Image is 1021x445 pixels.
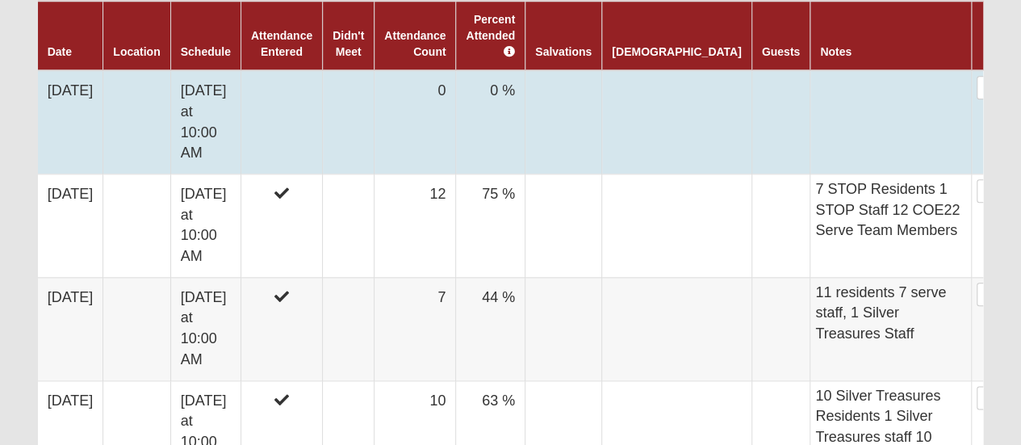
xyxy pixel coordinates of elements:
[810,174,972,277] td: 7 STOP Residents 1 STOP Staff 12 COE22 Serve Team Members
[170,277,241,380] td: [DATE] at 10:00 AM
[375,277,456,380] td: 7
[456,174,525,277] td: 75 %
[38,70,103,174] td: [DATE]
[977,179,1003,203] a: Enter Attendance
[820,45,852,58] a: Notes
[466,13,515,58] a: Percent Attended
[456,277,525,380] td: 44 %
[977,283,1003,306] a: Enter Attendance
[38,277,103,380] td: [DATE]
[375,174,456,277] td: 12
[333,29,364,58] a: Didn't Meet
[170,70,241,174] td: [DATE] at 10:00 AM
[525,1,602,70] th: Salvations
[181,45,231,58] a: Schedule
[977,76,1003,99] a: Enter Attendance
[602,1,751,70] th: [DEMOGRAPHIC_DATA]
[375,70,456,174] td: 0
[810,277,972,380] td: 11 residents 7 serve staff, 1 Silver Treasures Staff
[48,45,72,58] a: Date
[751,1,810,70] th: Guests
[384,29,446,58] a: Attendance Count
[113,45,160,58] a: Location
[251,29,312,58] a: Attendance Entered
[456,70,525,174] td: 0 %
[977,386,1003,409] a: Enter Attendance
[38,174,103,277] td: [DATE]
[170,174,241,277] td: [DATE] at 10:00 AM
